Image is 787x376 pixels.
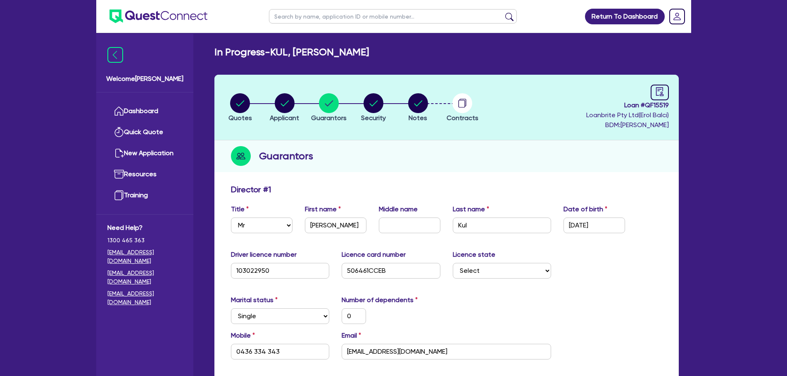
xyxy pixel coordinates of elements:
[107,269,182,286] a: [EMAIL_ADDRESS][DOMAIN_NAME]
[342,295,418,305] label: Number of dependents
[107,223,182,233] span: Need Help?
[231,295,278,305] label: Marital status
[342,250,406,260] label: Licence card number
[231,250,297,260] label: Driver licence number
[311,93,347,123] button: Guarantors
[564,218,625,233] input: DD / MM / YYYY
[409,114,427,122] span: Notes
[107,248,182,265] a: [EMAIL_ADDRESS][DOMAIN_NAME]
[269,9,517,24] input: Search by name, application ID or mobile number...
[107,143,182,164] a: New Application
[231,146,251,166] img: step-icon
[586,120,669,130] span: BDM: [PERSON_NAME]
[453,250,495,260] label: Licence state
[342,331,361,341] label: Email
[446,93,479,123] button: Contracts
[106,74,183,84] span: Welcome [PERSON_NAME]
[453,204,489,214] label: Last name
[655,87,664,96] span: audit
[114,148,124,158] img: new-application
[270,114,299,122] span: Applicant
[361,114,386,122] span: Security
[107,47,123,63] img: icon-menu-close
[231,331,255,341] label: Mobile
[586,100,669,110] span: Loan # QF15519
[109,9,207,23] img: quest-connect-logo-blue
[379,204,418,214] label: Middle name
[107,289,182,307] a: [EMAIL_ADDRESS][DOMAIN_NAME]
[107,164,182,185] a: Resources
[107,185,182,206] a: Training
[361,93,386,123] button: Security
[564,204,607,214] label: Date of birth
[231,204,249,214] label: Title
[228,114,252,122] span: Quotes
[231,184,271,194] h3: Director # 1
[107,236,182,245] span: 1300 465 363
[228,93,252,123] button: Quotes
[666,6,688,27] a: Dropdown toggle
[114,127,124,137] img: quick-quote
[259,149,313,163] h2: Guarantors
[214,46,369,58] h2: In Progress - KUL, [PERSON_NAME]
[107,122,182,143] a: Quick Quote
[408,93,428,123] button: Notes
[585,9,665,24] a: Return To Dashboard
[114,190,124,200] img: training
[447,114,478,122] span: Contracts
[305,204,341,214] label: First name
[311,114,347,122] span: Guarantors
[107,101,182,122] a: Dashboard
[586,111,669,119] span: Loanbrite Pty Ltd ( Erol Balci )
[269,93,300,123] button: Applicant
[114,169,124,179] img: resources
